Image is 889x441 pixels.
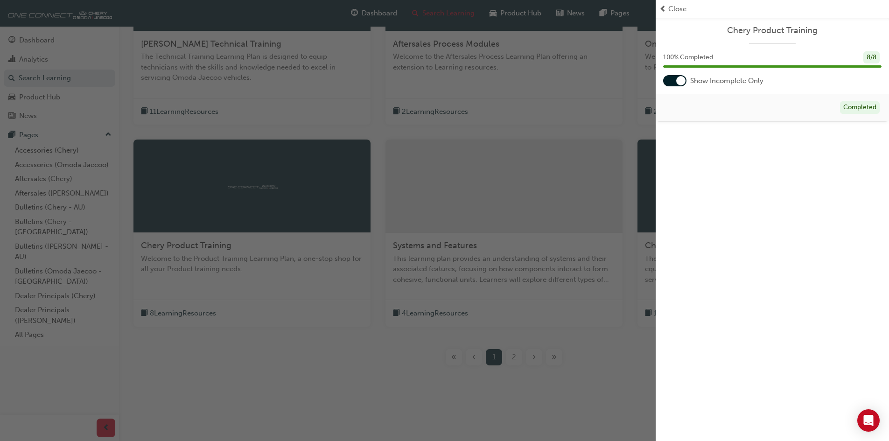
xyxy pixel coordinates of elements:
span: prev-icon [659,4,666,14]
span: Show Incomplete Only [690,76,763,86]
button: prev-iconClose [659,4,885,14]
div: 8 / 8 [863,51,880,64]
span: 100 % Completed [663,52,713,63]
a: Chery Product Training [663,25,882,36]
span: Close [668,4,686,14]
div: Completed [840,101,880,114]
div: Open Intercom Messenger [857,409,880,432]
